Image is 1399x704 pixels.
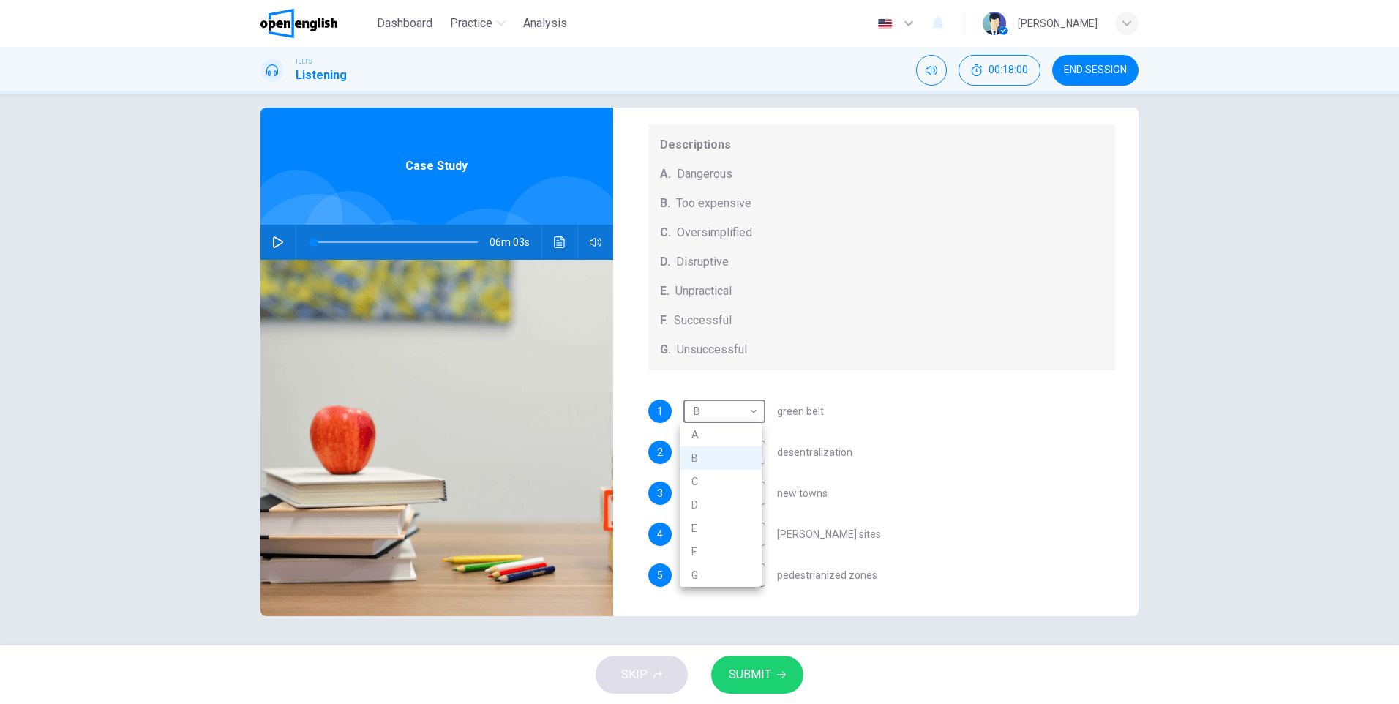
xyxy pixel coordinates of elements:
[680,446,762,470] li: B
[680,517,762,540] li: E
[680,540,762,563] li: F
[680,493,762,517] li: D
[680,563,762,587] li: G
[680,470,762,493] li: C
[680,423,762,446] li: A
